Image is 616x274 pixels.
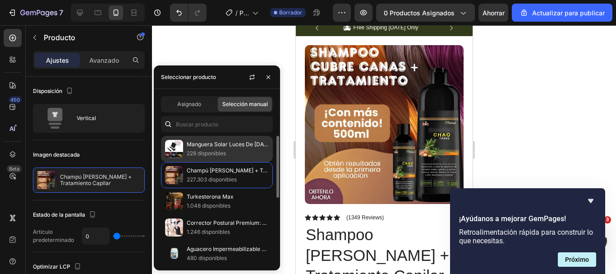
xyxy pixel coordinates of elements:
[44,32,120,43] p: Producto
[532,9,605,17] font: Actualizar para publicar
[296,25,473,274] iframe: Área de diseño
[165,245,183,263] img: colecciones
[187,150,226,157] font: 228 disponibles
[37,171,55,189] img: Imagen de característica del producto
[60,173,133,186] font: Champú [PERSON_NAME] + Tratamiento Capilar
[33,151,80,158] font: Imagen destacada
[161,116,273,132] input: Buscar en Configuración y Avanzado
[161,74,216,80] font: Seleccionar producto
[187,246,331,252] font: Aguacero Impermeabilizable Combo 2 litros + 250 Gratis
[89,56,119,64] font: Avanzado
[459,228,593,245] font: Retroalimentación rápida para construir lo que necesitas.
[187,193,234,200] font: Turkesterona Max
[33,211,85,218] font: Estado de la pantalla
[558,252,596,267] button: Siguiente pregunta
[165,192,183,210] img: colecciones
[170,4,207,22] div: Deshacer/Rehacer
[4,4,67,22] button: 7
[585,195,596,206] button: Ocultar encuesta
[51,189,88,195] p: (1349 Reviews)
[606,217,609,223] font: 3
[235,9,238,17] font: /
[187,219,373,226] font: Corrector Postural Premium: Libérate del Dolor y Recupera Tu Confianza
[33,88,62,94] font: Disposición
[9,166,19,172] font: Beta
[165,218,183,237] img: colecciones
[376,4,475,22] button: 0 productos asignados
[187,202,230,209] font: 1.048 disponibles
[33,228,74,243] font: Artículo predeterminado
[478,4,508,22] button: Ahorrar
[384,9,455,17] font: 0 productos asignados
[33,263,70,270] font: Optimizar LCP
[459,214,566,223] font: ¡Ayúdanos a mejorar GemPages!
[565,256,589,263] font: Próximo
[239,9,249,197] font: Página del producto - 28 de septiembre, 17:48:12
[9,198,168,262] h1: Shampoo [PERSON_NAME] + Tratamiento Capilar
[177,101,201,107] font: Asignado
[46,56,69,64] font: Ajustes
[165,166,183,184] img: colecciones
[187,176,237,183] font: 227.303 disponibles
[82,228,109,244] input: Auto
[512,4,612,22] button: Actualizar para publicar
[10,97,20,103] font: 450
[222,101,268,107] font: Selección manual
[459,214,596,224] h2: ¡Ayúdanos a mejorar GemPages!
[59,8,63,17] font: 7
[187,141,285,148] font: Manguera Solar Luces De [DATE] 20m
[459,195,596,267] div: ¡Ayúdanos a mejorar GemPages!
[77,115,96,121] font: Vertical
[165,140,183,158] img: colecciones
[279,9,302,16] font: Borrador
[187,255,227,261] font: 480 disponibles
[187,167,311,174] font: Champú [PERSON_NAME] + Tratamiento Capilar
[44,33,75,42] font: Producto
[187,228,230,235] font: 1.246 disponibles
[483,9,505,17] font: Ahorrar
